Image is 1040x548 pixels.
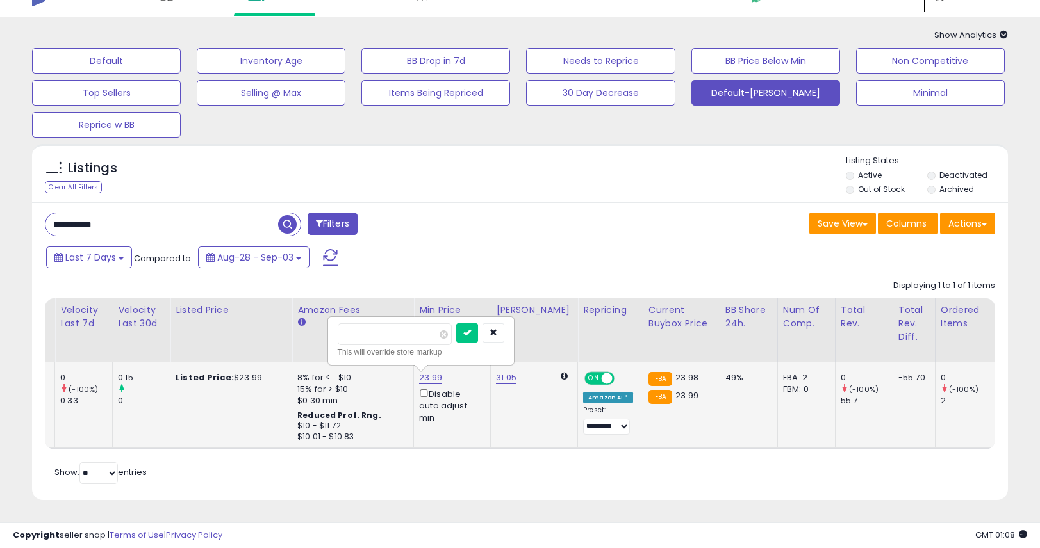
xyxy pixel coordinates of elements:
[198,246,310,268] button: Aug-28 - Sep-03
[68,159,117,177] h5: Listings
[934,29,1008,41] span: Show Analytics
[69,384,98,394] small: (-100%)
[939,184,974,195] label: Archived
[878,213,938,234] button: Columns
[419,371,442,384] a: 23.99
[648,303,714,330] div: Current Buybox Price
[308,213,358,235] button: Filters
[648,390,672,404] small: FBA
[898,372,925,383] div: -55.70
[197,80,345,106] button: Selling @ Max
[941,395,993,407] div: 2
[858,184,905,195] label: Out of Stock
[13,529,222,542] div: seller snap | |
[809,213,876,234] button: Save View
[941,303,987,330] div: Ordered Items
[419,387,481,424] div: Disable auto adjust min
[361,80,510,106] button: Items Being Repriced
[176,372,282,383] div: $23.99
[60,395,112,407] div: 0.33
[613,373,633,384] span: OFF
[783,303,830,330] div: Num of Comp.
[166,529,222,541] a: Privacy Policy
[586,373,602,384] span: ON
[13,529,60,541] strong: Copyright
[134,252,193,264] span: Compared to:
[419,303,485,317] div: Min Price
[54,466,147,478] span: Show: entries
[297,431,404,442] div: $10.01 - $10.83
[886,217,927,230] span: Columns
[32,48,181,74] button: Default
[893,280,995,292] div: Displaying 1 to 1 of 1 items
[118,395,170,407] div: 0
[197,48,345,74] button: Inventory Age
[648,372,672,386] small: FBA
[297,317,305,328] small: Amazon Fees.
[32,80,181,106] button: Top Sellers
[176,303,286,317] div: Listed Price
[60,303,107,330] div: Velocity Last 7d
[691,48,840,74] button: BB Price Below Min
[297,303,408,317] div: Amazon Fees
[297,372,404,383] div: 8% for <= $10
[846,155,1008,167] p: Listing States:
[841,372,893,383] div: 0
[297,383,404,395] div: 15% for > $10
[898,303,930,344] div: Total Rev. Diff.
[858,170,882,181] label: Active
[975,529,1027,541] span: 2025-09-13 01:08 GMT
[939,170,987,181] label: Deactivated
[849,384,879,394] small: (-100%)
[65,251,116,264] span: Last 7 Days
[297,421,404,431] div: $10 - $11.72
[32,112,181,138] button: Reprice w BB
[496,371,516,384] a: 31.05
[583,406,633,435] div: Preset:
[110,529,164,541] a: Terms of Use
[691,80,840,106] button: Default-[PERSON_NAME]
[940,213,995,234] button: Actions
[496,303,572,317] div: [PERSON_NAME]
[361,48,510,74] button: BB Drop in 7d
[526,48,675,74] button: Needs to Reprice
[118,303,165,330] div: Velocity Last 30d
[583,303,638,317] div: Repricing
[338,346,504,359] div: This will override store markup
[725,372,768,383] div: 49%
[46,246,132,268] button: Last 7 Days
[297,410,381,421] b: Reduced Prof. Rng.
[841,303,887,330] div: Total Rev.
[176,371,234,383] b: Listed Price:
[60,372,112,383] div: 0
[856,80,1005,106] button: Minimal
[941,372,993,383] div: 0
[675,371,698,383] span: 23.98
[118,372,170,383] div: 0.15
[856,48,1005,74] button: Non Competitive
[45,181,102,193] div: Clear All Filters
[297,395,404,407] div: $0.30 min
[783,383,825,395] div: FBM: 0
[583,392,633,403] div: Amazon AI *
[15,303,49,330] div: Inv. value
[725,303,772,330] div: BB Share 24h.
[675,389,698,401] span: 23.99
[949,384,978,394] small: (-100%)
[526,80,675,106] button: 30 Day Decrease
[217,251,293,264] span: Aug-28 - Sep-03
[841,395,893,407] div: 55.7
[783,372,825,383] div: FBA: 2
